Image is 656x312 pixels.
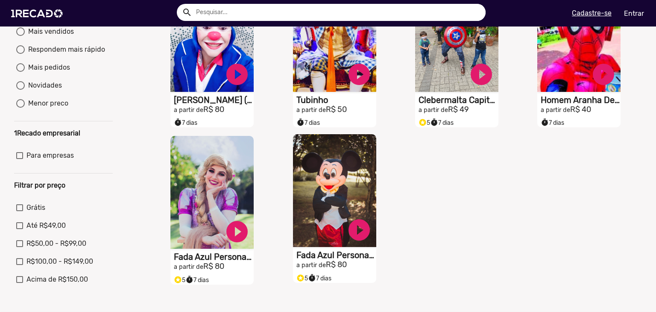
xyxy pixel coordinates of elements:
h1: Clebermalta Capitão América Mineiro [419,95,498,105]
small: timer [430,118,438,127]
i: timer [308,272,316,282]
span: R$100,00 - R$149,00 [26,256,93,267]
h2: R$ 40 [541,105,621,115]
small: stars [174,276,182,284]
video: S1RECADO vídeos dedicados para fãs e empresas [293,134,376,247]
div: Mais pedidos [25,62,70,73]
b: 1Recado empresarial [14,129,80,137]
span: 5 [296,275,308,282]
h1: Fada Azul Personagens [174,252,254,262]
small: stars [419,118,427,127]
small: a partir de [541,106,570,114]
span: 7 dias [308,275,331,282]
small: timer [308,274,316,282]
h2: R$ 80 [296,260,376,270]
a: play_circle_filled [224,219,250,244]
a: Entrar [618,6,650,21]
h1: Homem Aranha De Suzano [541,95,621,105]
div: Menor preco [25,98,68,109]
h1: Tubinho [296,95,376,105]
div: Respondem mais rápido [25,44,105,55]
h2: R$ 80 [174,262,254,271]
i: Selo super talento [296,272,305,282]
h1: [PERSON_NAME] (rei Da Zoação) [174,95,254,105]
small: a partir de [174,263,203,271]
small: timer [185,276,193,284]
i: Selo super talento [174,274,182,284]
span: 5 [419,119,430,127]
a: play_circle_filled [346,217,372,243]
i: timer [185,274,193,284]
span: 7 dias [541,119,564,127]
button: Example home icon [179,4,194,19]
a: play_circle_filled [469,62,494,87]
span: Acima de R$150,00 [26,274,88,285]
i: Selo super talento [419,116,427,127]
small: timer [296,118,305,127]
div: Mais vendidos [25,26,74,37]
input: Pesquisar... [190,4,486,21]
span: Grátis [26,203,45,213]
h2: R$ 80 [174,105,254,115]
span: Para empresas [26,150,74,161]
u: Cadastre-se [572,9,612,17]
span: 5 [174,277,185,284]
span: 7 dias [174,119,197,127]
h2: R$ 50 [296,105,376,115]
i: timer [430,116,438,127]
a: play_circle_filled [346,62,372,87]
mat-icon: Example home icon [182,7,192,18]
small: a partir de [296,262,326,269]
div: Novidades [25,80,62,91]
small: a partir de [419,106,448,114]
span: Até R$49,00 [26,221,66,231]
i: timer [296,116,305,127]
span: 7 dias [296,119,320,127]
i: timer [174,116,182,127]
a: play_circle_filled [224,62,250,87]
b: Filtrar por preço [14,181,65,189]
span: 7 dias [430,119,454,127]
small: a partir de [296,106,326,114]
small: timer [174,118,182,127]
a: play_circle_filled [591,62,616,87]
span: 7 dias [185,277,209,284]
small: stars [296,274,305,282]
h2: R$ 49 [419,105,498,115]
span: R$50,00 - R$99,00 [26,238,86,249]
small: a partir de [174,106,203,114]
small: timer [541,118,549,127]
video: S1RECADO vídeos dedicados para fãs e empresas [170,136,254,249]
h1: Fada Azul Personagens [296,250,376,260]
i: timer [541,116,549,127]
